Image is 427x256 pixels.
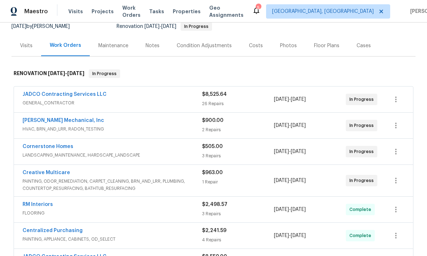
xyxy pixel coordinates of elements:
[274,232,306,239] span: -
[202,170,223,175] span: $963.00
[11,62,416,85] div: RENOVATION [DATE]-[DATE]In Progress
[314,42,339,49] div: Floor Plans
[23,170,70,175] a: Creative Multicare
[23,236,202,243] span: PAINTING, APPLIANCE, CABINETS, OD_SELECT
[23,118,104,123] a: [PERSON_NAME] Mechanical, Inc
[274,122,306,129] span: -
[274,177,306,184] span: -
[349,122,377,129] span: In Progress
[349,148,377,155] span: In Progress
[274,207,289,212] span: [DATE]
[23,144,73,149] a: Cornerstone Homes
[274,149,289,154] span: [DATE]
[202,126,274,133] div: 2 Repairs
[149,9,164,14] span: Tasks
[202,144,223,149] span: $505.00
[11,24,26,29] span: [DATE]
[249,42,263,49] div: Costs
[349,177,377,184] span: In Progress
[23,125,202,133] span: HVAC, BRN_AND_LRR, RADON_TESTING
[161,24,176,29] span: [DATE]
[272,8,374,15] span: [GEOGRAPHIC_DATA], [GEOGRAPHIC_DATA]
[23,92,107,97] a: JADCO Contracting Services LLC
[202,118,224,123] span: $900.00
[144,24,176,29] span: -
[181,24,211,29] span: In Progress
[291,97,306,102] span: [DATE]
[291,178,306,183] span: [DATE]
[67,71,84,76] span: [DATE]
[274,178,289,183] span: [DATE]
[98,42,128,49] div: Maintenance
[274,97,289,102] span: [DATE]
[256,4,261,11] div: 5
[177,42,232,49] div: Condition Adjustments
[291,123,306,128] span: [DATE]
[48,71,84,76] span: -
[122,4,141,19] span: Work Orders
[48,71,65,76] span: [DATE]
[144,24,159,29] span: [DATE]
[23,178,202,192] span: PAINTING, ODOR_REMEDIATION, CARPET_CLEANING, BRN_AND_LRR, PLUMBING, COUNTERTOP_RESURFACING, BATHT...
[24,8,48,15] span: Maestro
[23,228,83,233] a: Centralized Purchasing
[349,232,374,239] span: Complete
[68,8,83,15] span: Visits
[274,123,289,128] span: [DATE]
[274,206,306,213] span: -
[50,42,81,49] div: Work Orders
[274,148,306,155] span: -
[202,178,274,186] div: 1 Repair
[20,42,33,49] div: Visits
[202,152,274,159] div: 3 Repairs
[291,149,306,154] span: [DATE]
[11,22,78,31] div: by [PERSON_NAME]
[202,228,226,233] span: $2,241.59
[349,206,374,213] span: Complete
[89,70,119,77] span: In Progress
[202,202,227,207] span: $2,498.57
[280,42,297,49] div: Photos
[291,233,306,238] span: [DATE]
[117,24,212,29] span: Renovation
[357,42,371,49] div: Cases
[23,152,202,159] span: LANDSCAPING_MAINTENANCE, HARDSCAPE_LANDSCAPE
[173,8,201,15] span: Properties
[23,202,53,207] a: RM Interiors
[14,69,84,78] h6: RENOVATION
[349,96,377,103] span: In Progress
[23,210,202,217] span: FLOORING
[291,207,306,212] span: [DATE]
[92,8,114,15] span: Projects
[202,236,274,243] div: 4 Repairs
[146,42,159,49] div: Notes
[274,96,306,103] span: -
[209,4,244,19] span: Geo Assignments
[202,92,227,97] span: $8,525.64
[202,210,274,217] div: 3 Repairs
[23,99,202,107] span: GENERAL_CONTRACTOR
[274,233,289,238] span: [DATE]
[202,100,274,107] div: 26 Repairs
